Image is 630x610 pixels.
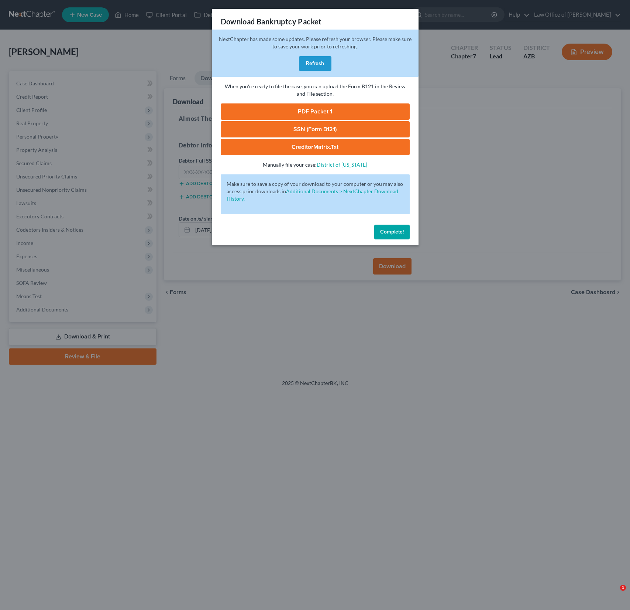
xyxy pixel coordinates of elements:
p: Make sure to save a copy of your download to your computer or you may also access prior downloads in [227,180,404,202]
p: Manually file your case: [221,161,410,168]
iframe: Intercom live chat [605,585,623,603]
a: District of [US_STATE] [317,161,367,168]
span: NextChapter has made some updates. Please refresh your browser. Please make sure to save your wor... [219,36,412,50]
button: Complete! [374,225,410,239]
span: Complete! [380,229,404,235]
p: When you're ready to file the case, you can upload the Form B121 in the Review and File section. [221,83,410,98]
a: CreditorMatrix.txt [221,139,410,155]
a: PDF Packet 1 [221,103,410,120]
h3: Download Bankruptcy Packet [221,16,322,27]
a: SSN (Form B121) [221,121,410,137]
span: 1 [620,585,626,591]
a: Additional Documents > NextChapter Download History. [227,188,398,202]
button: Refresh [299,56,331,71]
